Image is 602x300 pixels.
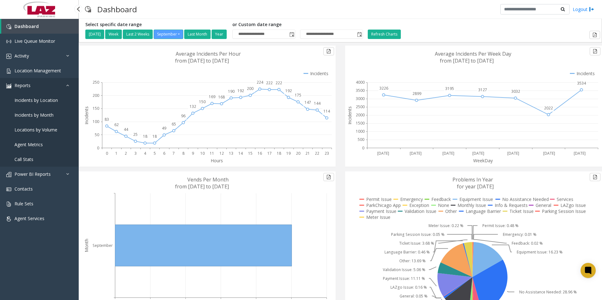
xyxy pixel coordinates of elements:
[384,249,430,255] text: Language Barrier: 0.46 %
[212,30,227,39] button: Year
[200,151,205,156] text: 10
[543,151,555,156] text: [DATE]
[115,151,117,156] text: 1
[211,158,223,164] text: Hours
[503,232,537,237] text: Emergency: 0.01 %
[275,80,282,86] text: 222
[517,249,563,255] text: Equipment Issue: 16.23 %
[390,285,427,290] text: LAZgo Issue: 0.16 %
[105,30,122,39] button: Week
[247,86,253,91] text: 200
[356,80,365,85] text: 4000
[6,202,11,207] img: 'icon'
[199,99,206,104] text: 150
[379,86,388,91] text: 3226
[512,241,543,246] text: Feedback: 0.02 %
[85,2,91,17] img: pageIcon
[286,151,291,156] text: 19
[14,142,43,147] span: Agent Metrics
[210,151,214,156] text: 11
[172,121,176,127] text: 65
[429,223,463,228] text: Meter Issue: 0.22 %
[14,127,57,133] span: Locations by Volume
[14,186,33,192] span: Contacts
[473,158,493,164] text: WeekDay
[457,183,494,190] text: for year [DATE]
[377,151,389,156] text: [DATE]
[410,151,422,156] text: [DATE]
[412,91,421,96] text: 2899
[6,187,11,192] img: 'icon'
[184,30,211,39] button: Last Month
[325,151,329,156] text: 23
[14,53,29,59] span: Activity
[314,101,321,106] text: 144
[305,151,310,156] text: 21
[315,151,319,156] text: 22
[6,216,11,221] img: 'icon'
[95,132,99,137] text: 50
[93,93,99,98] text: 200
[519,289,577,295] text: No Assistance Needed: 28.96 %
[181,113,185,119] text: 96
[163,151,165,156] text: 6
[544,105,553,111] text: 2022
[435,50,511,57] text: Average Incidents Per Week Day
[93,119,99,124] text: 100
[391,232,445,237] text: Parking Session Issue: 0.05 %
[219,151,224,156] text: 12
[232,22,363,27] h5: or Custom date range
[14,82,31,88] span: Reports
[383,267,425,272] text: Validation Issue: 5.06 %
[368,30,401,39] button: Refresh Charts
[83,239,89,252] text: Month
[6,24,11,29] img: 'icon'
[14,23,39,29] span: Dashboard
[6,83,11,88] img: 'icon'
[507,151,519,156] text: [DATE]
[277,151,281,156] text: 18
[452,176,493,183] text: Problems In Year
[97,145,99,151] text: 0
[14,171,51,177] span: Power BI Reports
[400,293,428,299] text: General: 0.05 %
[267,151,272,156] text: 17
[288,30,295,39] span: Toggle popup
[105,117,109,122] text: 83
[358,137,364,142] text: 500
[176,50,241,57] text: Average Incidents Per Hour
[323,47,334,55] button: Export to pdf
[175,183,229,190] text: from [DATE] to [DATE]
[478,87,487,92] text: 3127
[93,243,113,248] text: September
[218,94,225,100] text: 168
[6,39,11,44] img: 'icon'
[106,151,108,156] text: 0
[356,112,365,118] text: 2000
[1,19,79,34] a: Dashboard
[362,145,364,151] text: 0
[511,89,520,94] text: 3032
[154,151,156,156] text: 5
[14,38,55,44] span: Live Queue Monitor
[6,54,11,59] img: 'icon'
[323,108,330,114] text: 114
[114,122,119,127] text: 62
[356,96,365,101] text: 3000
[356,120,365,126] text: 1500
[14,97,58,103] span: Incidents by Location
[14,215,44,221] span: Agent Services
[356,88,365,93] text: 3500
[266,80,273,86] text: 222
[6,172,11,177] img: 'icon'
[143,134,147,139] text: 18
[124,127,128,132] text: 44
[356,129,365,134] text: 1000
[589,31,600,39] button: Export to pdf
[399,241,434,246] text: Ticket Issue: 3.68 %
[6,69,11,74] img: 'icon'
[93,106,99,111] text: 150
[192,151,194,156] text: 9
[295,92,301,98] text: 175
[590,47,600,55] button: Export to pdf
